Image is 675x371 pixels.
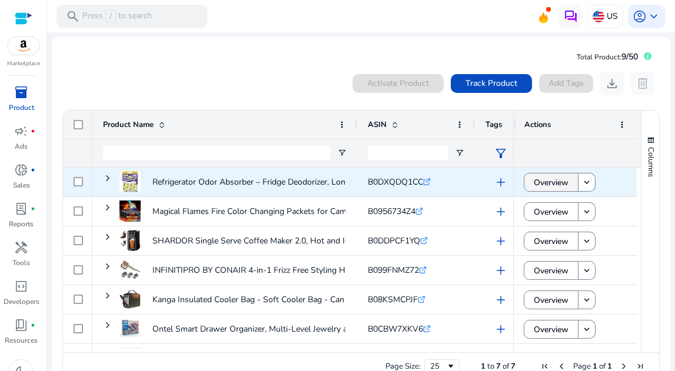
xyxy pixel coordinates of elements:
span: B0CBW7XKV6 [368,323,423,335]
img: amazon.svg [8,37,39,55]
img: 51i6tLk+KlL._AC_US100_.jpg [119,318,141,339]
p: Ads [15,141,28,152]
span: add [494,205,508,219]
p: US [607,6,618,26]
span: Overview [534,347,568,371]
span: account_circle [633,9,647,24]
p: Kanga Insulated Cooler Bag - Soft Cooler Bag - Can Beer and [PERSON_NAME]... [152,288,452,312]
span: Columns [646,147,656,177]
span: Actions [524,119,551,130]
button: Overview [524,290,578,309]
span: Overview [534,200,568,224]
img: us.svg [593,11,604,22]
p: Cisily Black Sponge Holder for Kitchen Sink, Sink Caddy Organizer... [152,346,401,370]
img: 51mCoyjL18L._AC_US40_.jpg [119,171,141,192]
span: Product Name [103,119,154,130]
span: lab_profile [14,202,28,216]
span: Overview [534,171,568,195]
span: Overview [534,317,568,342]
p: Refrigerator Odor Absorber – Fridge Deodorizer, Long Duration,... [152,170,391,194]
span: fiber_manual_record [31,129,35,133]
button: download [600,72,624,95]
p: INFINITIPRO BY CONAIR 4-in-1 Frizz Free Styling Hair Dryer, 1875W... [152,258,413,282]
span: download [605,76,619,91]
span: add [494,293,508,307]
span: 9/50 [621,51,638,62]
span: add [494,175,508,189]
span: campaign [14,124,28,138]
span: Overview [534,288,568,312]
span: add [494,263,508,278]
span: keyboard_arrow_down [647,9,661,24]
input: ASIN Filter Input [368,146,448,160]
span: fiber_manual_record [31,168,35,172]
p: Reports [9,219,34,229]
button: Overview [524,202,578,221]
span: add [494,322,508,336]
span: Overview [534,259,568,283]
mat-icon: keyboard_arrow_down [581,324,592,335]
span: B08KSMCPJF [368,294,418,305]
span: B0DXQDQ1CC [368,176,423,188]
mat-icon: keyboard_arrow_down [581,236,592,246]
img: 51xd4Gqe8yL._AC_US100_.jpg [119,200,141,222]
span: Total Product: [577,52,621,62]
button: Overview [524,173,578,192]
span: book_4 [14,318,28,332]
img: 41n5QToURzL._SS40_.jpg [119,259,141,280]
p: Product [9,102,34,113]
span: B0956734Z4 [368,206,415,217]
button: Open Filter Menu [337,148,347,158]
span: filter_alt [494,146,508,161]
button: Overview [524,261,578,280]
img: 31YcIgDVL7L._AC_US40_.jpg [119,289,141,310]
mat-icon: keyboard_arrow_down [581,265,592,276]
p: Ontel Smart Drawer Organizer, Multi-Level Jewelry and Cosmetics... [152,317,402,341]
input: Product Name Filter Input [103,146,330,160]
div: First Page [540,362,550,371]
span: Overview [534,229,568,253]
div: Previous Page [557,362,566,371]
mat-icon: keyboard_arrow_down [581,295,592,305]
p: Developers [4,296,39,307]
span: B099FNMZ72 [368,265,419,276]
span: Track Product [465,77,517,89]
mat-icon: keyboard_arrow_down [581,177,592,188]
span: fiber_manual_record [31,323,35,327]
span: ASIN [368,119,387,130]
span: donut_small [14,163,28,177]
button: Overview [524,232,578,250]
div: Next Page [619,362,629,371]
span: B0DDPCF1YQ [368,235,420,246]
span: Tags [486,119,502,130]
span: fiber_manual_record [31,206,35,211]
button: Track Product [451,74,532,93]
mat-icon: keyboard_arrow_down [581,206,592,217]
img: 41J1KSd7oOL._AC_US100_.jpg [119,230,141,251]
span: code_blocks [14,279,28,293]
span: inventory_2 [14,85,28,99]
button: Open Filter Menu [455,148,464,158]
p: Tools [12,258,30,268]
button: Overview [524,320,578,339]
div: Last Page [636,362,645,371]
span: search [66,9,80,24]
p: Press to search [82,10,152,23]
p: Resources [5,335,38,346]
span: / [105,10,116,23]
p: Magical Flames Fire Color Changing Packets for Campfires, Fire... [152,199,390,223]
p: Sales [13,180,30,190]
p: Marketplace [7,59,40,68]
span: handyman [14,240,28,255]
p: SHARDOR Single Serve Coffee Maker 2.0, Hot and Iced Coffee Machine... [152,229,421,253]
span: add [494,234,508,248]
